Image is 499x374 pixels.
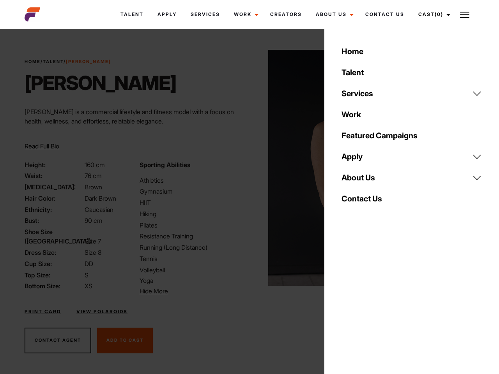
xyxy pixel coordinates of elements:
[337,167,487,188] a: About Us
[460,10,469,19] img: Burger icon
[25,141,59,151] button: Read Full Bio
[140,198,245,207] li: HIIT
[25,132,245,160] p: Through her modeling and wellness brand, HEAL, she inspires others on their wellness journeys—cha...
[25,328,91,353] button: Contact Agent
[140,231,245,241] li: Resistance Training
[85,282,92,290] span: XS
[25,259,83,268] span: Cup Size:
[43,59,64,64] a: Talent
[337,125,487,146] a: Featured Campaigns
[411,4,455,25] a: Cast(0)
[263,4,309,25] a: Creators
[140,176,245,185] li: Athletics
[66,59,111,64] strong: [PERSON_NAME]
[25,7,40,22] img: cropped-aefm-brand-fav-22-square.png
[140,254,245,263] li: Tennis
[309,4,358,25] a: About Us
[140,243,245,252] li: Running (Long Distance)
[85,217,103,224] span: 90 cm
[25,182,83,192] span: [MEDICAL_DATA]:
[140,161,190,169] strong: Sporting Abilities
[337,188,487,209] a: Contact Us
[85,237,101,245] span: Size 7
[140,265,239,274] li: Volleyball
[227,4,263,25] a: Work
[25,248,83,257] span: Dress Size:
[113,4,150,25] a: Talent
[140,276,239,285] li: Yoga
[337,104,487,125] a: Work
[25,71,176,95] h1: [PERSON_NAME]
[25,107,245,126] p: [PERSON_NAME] is a commercial lifestyle and fitness model with a focus on health, wellness, and e...
[85,249,101,256] span: Size 8
[140,221,245,230] li: Pilates
[25,205,83,214] span: Ethnicity:
[25,58,111,65] span: / /
[76,308,127,315] a: View Polaroids
[25,227,83,246] span: Shoe Size ([GEOGRAPHIC_DATA]):
[140,209,245,219] li: Hiking
[85,194,116,202] span: Dark Brown
[358,4,411,25] a: Contact Us
[435,11,443,17] span: (0)
[25,281,83,291] span: Bottom Size:
[150,4,184,25] a: Apply
[25,142,59,150] span: Read Full Bio
[85,183,102,191] span: Brown
[337,62,487,83] a: Talent
[140,287,168,295] span: Hide More
[337,41,487,62] a: Home
[85,161,105,169] span: 160 cm
[25,270,83,280] span: Top Size:
[140,187,245,196] li: Gymnasium
[25,171,83,180] span: Waist:
[25,216,83,225] span: Bust:
[337,146,487,167] a: Apply
[106,337,143,343] span: Add To Cast
[85,271,88,279] span: S
[85,172,102,180] span: 76 cm
[184,4,227,25] a: Services
[337,83,487,104] a: Services
[85,260,93,268] span: DD
[25,308,61,315] a: Print Card
[25,160,83,169] span: Height:
[25,194,83,203] span: Hair Color:
[85,206,113,213] span: Caucasian
[25,59,41,64] a: Home
[97,328,153,353] button: Add To Cast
